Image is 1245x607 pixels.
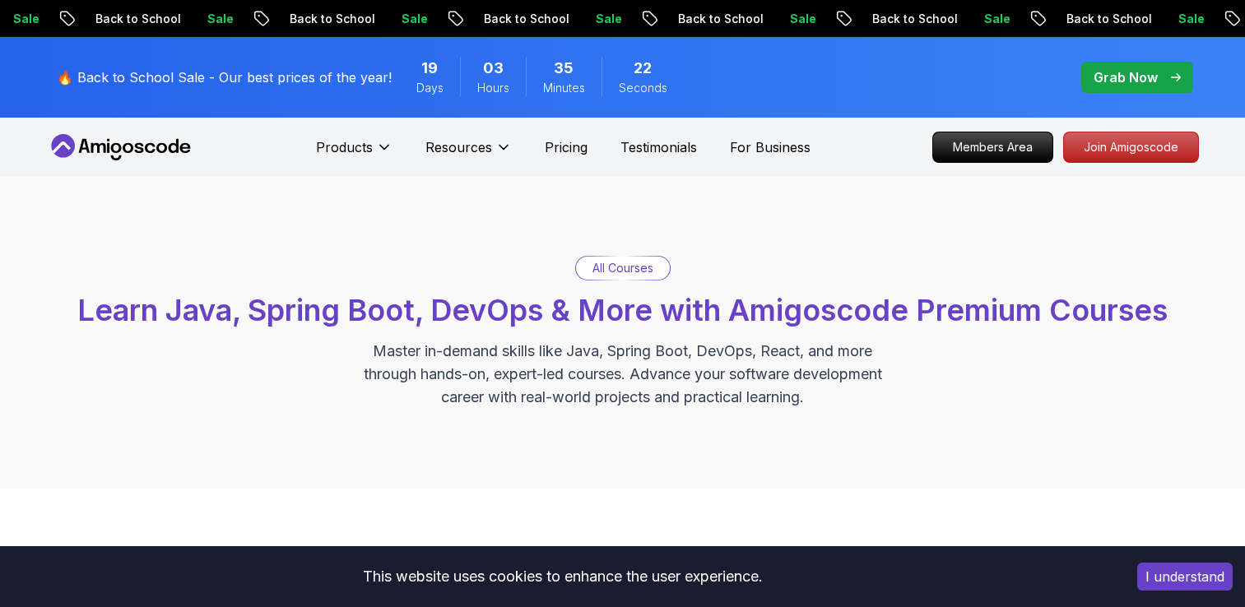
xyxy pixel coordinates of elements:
p: Members Area [933,132,1052,162]
a: Join Amigoscode [1063,132,1199,163]
p: Back to School [1052,11,1164,27]
p: Join Amigoscode [1064,132,1198,162]
p: Back to School [858,11,970,27]
button: Resources [425,137,512,170]
p: Back to School [276,11,388,27]
p: Sale [1164,11,1217,27]
span: 35 Minutes [554,57,574,80]
p: Products [316,137,373,157]
a: Pricing [545,137,588,157]
span: Days [416,80,444,96]
p: Master in-demand skills like Java, Spring Boot, DevOps, React, and more through hands-on, expert-... [346,340,899,409]
span: Minutes [543,80,585,96]
div: This website uses cookies to enhance the user experience. [12,558,1113,595]
span: Seconds [619,80,667,96]
span: 19 Days [421,57,438,80]
p: Resources [425,137,492,157]
a: Members Area [932,132,1053,163]
button: Accept cookies [1137,563,1233,591]
p: Back to School [81,11,193,27]
span: Learn Java, Spring Boot, DevOps & More with Amigoscode Premium Courses [77,292,1168,328]
span: 22 Seconds [634,57,652,80]
p: Sale [388,11,440,27]
span: Hours [477,80,509,96]
p: Sale [776,11,829,27]
p: 🔥 Back to School Sale - Our best prices of the year! [57,67,392,87]
a: Testimonials [620,137,697,157]
p: Sale [970,11,1023,27]
p: Sale [193,11,246,27]
a: For Business [730,137,811,157]
span: 3 Hours [483,57,504,80]
p: Back to School [664,11,776,27]
p: Back to School [470,11,582,27]
button: Products [316,137,393,170]
p: All Courses [592,260,653,276]
p: Sale [582,11,634,27]
p: Grab Now [1094,67,1158,87]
